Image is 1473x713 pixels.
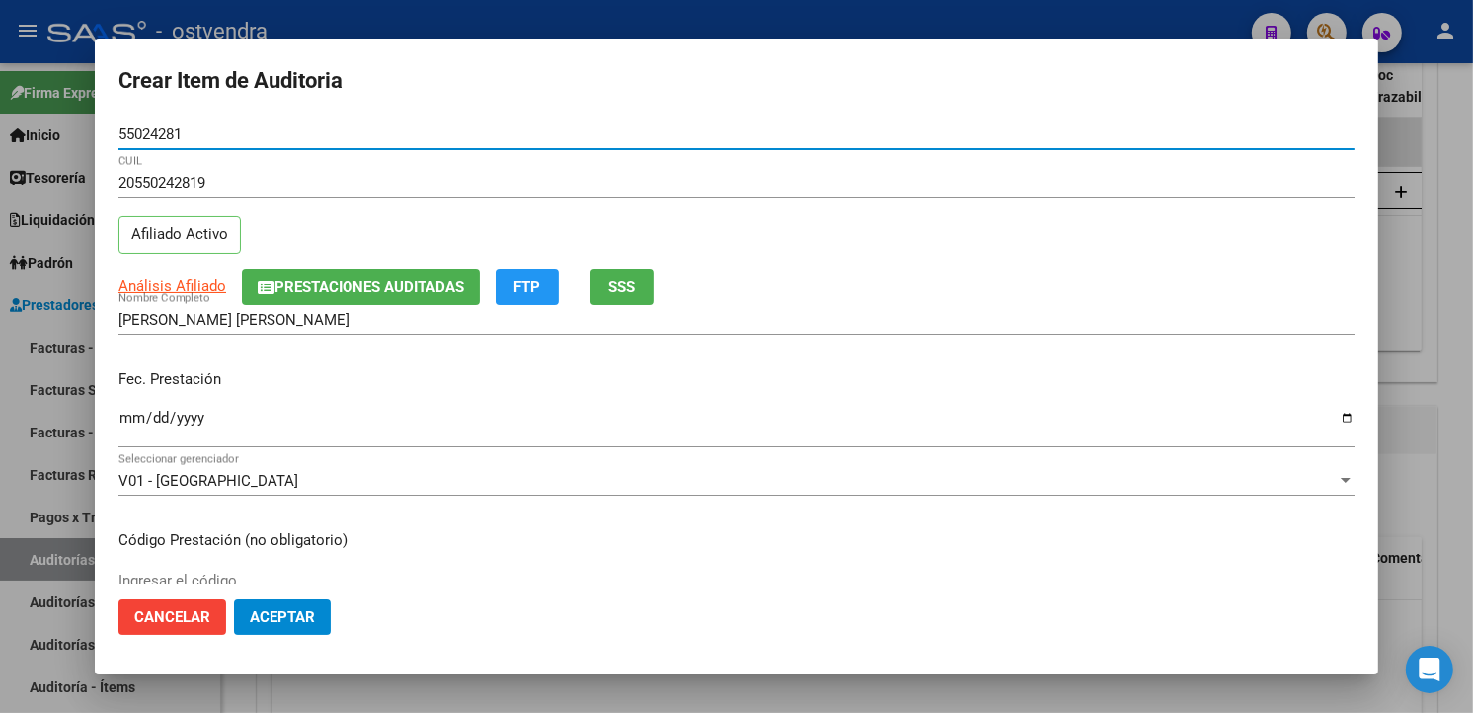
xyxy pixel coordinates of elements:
[118,368,1355,391] p: Fec. Prestación
[234,599,331,635] button: Aceptar
[590,269,654,305] button: SSS
[242,269,480,305] button: Prestaciones Auditadas
[609,278,636,296] span: SSS
[118,216,241,255] p: Afiliado Activo
[118,599,226,635] button: Cancelar
[274,278,464,296] span: Prestaciones Auditadas
[496,269,559,305] button: FTP
[250,608,315,626] span: Aceptar
[118,62,1355,100] h2: Crear Item de Auditoria
[118,277,226,295] span: Análisis Afiliado
[1406,646,1453,693] div: Open Intercom Messenger
[514,278,541,296] span: FTP
[118,472,298,490] span: V01 - [GEOGRAPHIC_DATA]
[118,529,1355,552] p: Código Prestación (no obligatorio)
[134,608,210,626] span: Cancelar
